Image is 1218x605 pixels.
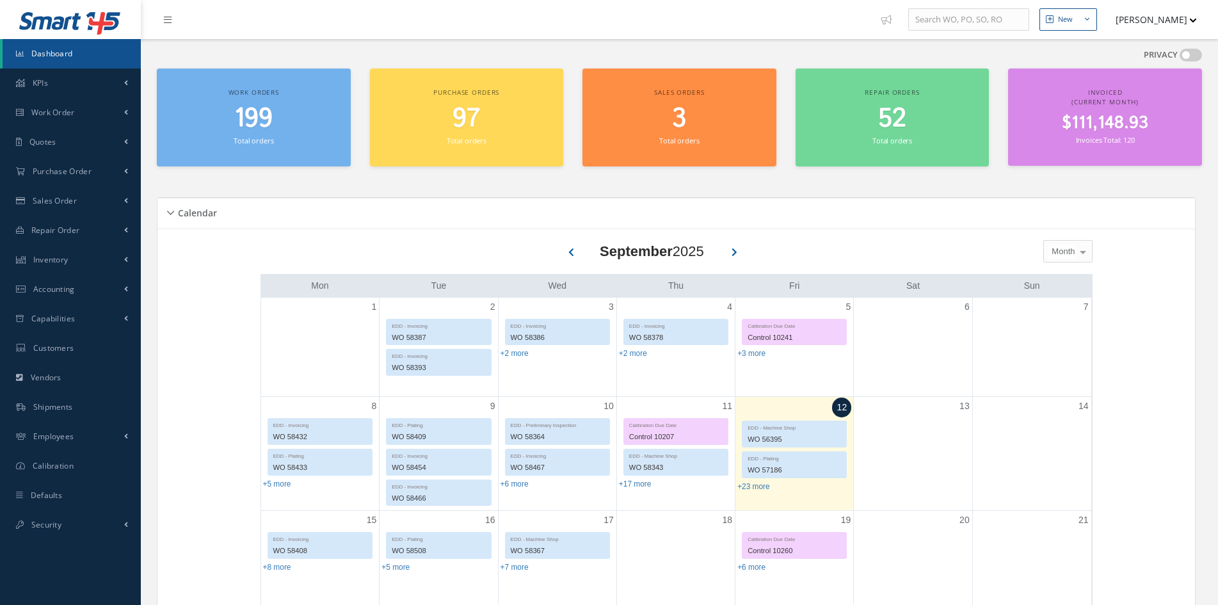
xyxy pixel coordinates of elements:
small: Invoices Total: 120 [1076,135,1135,145]
a: Show 8 more events [263,563,291,572]
div: WO 58508 [387,544,490,558]
a: September 19, 2025 [838,511,854,529]
div: EDD - Invoicing [268,533,373,544]
input: Search WO, PO, SO, RO [908,8,1029,31]
td: September 14, 2025 [972,396,1091,511]
a: September 4, 2025 [725,298,735,316]
div: WO 58364 [506,430,609,444]
b: September [600,243,673,259]
span: Month [1048,245,1075,258]
a: Friday [787,278,802,294]
span: 52 [878,101,906,137]
button: [PERSON_NAME] [1103,7,1197,32]
a: September 21, 2025 [1076,511,1091,529]
div: EDD - Machine Shop [506,533,609,544]
div: EDD - Invoicing [387,449,490,460]
a: Show 2 more events [619,349,647,358]
a: Show 2 more events [501,349,529,358]
span: Quotes [29,136,56,147]
a: September 18, 2025 [720,511,735,529]
small: Total orders [447,136,486,145]
a: Show 6 more events [737,563,765,572]
a: September 13, 2025 [957,397,972,415]
label: PRIVACY [1144,49,1178,61]
td: September 11, 2025 [616,396,735,511]
a: Show 5 more events [381,563,410,572]
span: Capabilities [31,313,76,324]
div: EDD - Plating [742,452,846,463]
div: WO 58409 [387,430,490,444]
div: EDD - Invoicing [268,419,373,430]
a: Thursday [666,278,686,294]
div: WO 58432 [268,430,373,444]
span: Invoiced [1088,88,1123,97]
span: KPIs [33,77,48,88]
span: Employees [33,431,74,442]
h5: Calendar [174,204,217,219]
span: Shipments [33,401,73,412]
div: EDD - Plating [268,449,373,460]
td: September 12, 2025 [735,396,854,511]
span: Dashboard [31,48,73,59]
a: September 20, 2025 [957,511,972,529]
small: Total orders [872,136,912,145]
span: 199 [234,101,273,137]
div: EDD - Invoicing [624,319,728,330]
div: WO 58378 [624,330,728,345]
a: Saturday [904,278,922,294]
div: Control 10241 [742,330,846,345]
div: Calibration Due Date [742,319,846,330]
td: September 9, 2025 [380,396,498,511]
div: EDD - Machine Shop [742,421,846,432]
a: September 6, 2025 [962,298,972,316]
a: Invoiced (Current Month) $111,148.93 Invoices Total: 120 [1008,69,1202,166]
div: 2025 [600,241,704,262]
small: Total orders [234,136,273,145]
span: Repair orders [865,88,919,97]
div: WO 58467 [506,460,609,475]
span: Sales orders [654,88,704,97]
div: WO 58408 [268,544,373,558]
a: September 9, 2025 [488,397,498,415]
div: EDD - Invoicing [387,319,490,330]
div: EDD - Machine Shop [624,449,728,460]
div: WO 58386 [506,330,609,345]
a: September 1, 2025 [369,298,379,316]
a: Monday [309,278,331,294]
a: Repair orders 52 Total orders [796,69,990,166]
div: EDD - Invoicing [387,350,490,360]
span: 3 [672,101,686,137]
span: 97 [453,101,480,137]
a: Sunday [1022,278,1043,294]
a: Show 23 more events [737,482,770,491]
div: WO 58367 [506,544,609,558]
span: $111,148.93 [1062,111,1148,136]
div: EDD - Plating [387,419,490,430]
td: September 6, 2025 [854,298,972,397]
div: Calibration Due Date [742,533,846,544]
div: Control 10207 [624,430,728,444]
a: Work orders 199 Total orders [157,69,351,166]
div: EDD - Plating [387,533,490,544]
span: Defaults [31,490,62,501]
div: EDD - Invoicing [387,480,490,491]
div: WO 58454 [387,460,490,475]
small: Total orders [659,136,699,145]
button: New [1039,8,1097,31]
div: New [1058,14,1073,25]
div: WO 56395 [742,432,846,447]
a: September 2, 2025 [488,298,498,316]
a: September 8, 2025 [369,397,379,415]
a: Dashboard [3,39,141,69]
div: WO 57186 [742,463,846,478]
a: Show 17 more events [619,480,652,488]
a: Show 5 more events [263,480,291,488]
a: September 10, 2025 [601,397,616,415]
span: Calibration [33,460,74,471]
div: WO 58343 [624,460,728,475]
div: WO 58387 [387,330,490,345]
span: Purchase Order [33,166,92,177]
td: September 4, 2025 [616,298,735,397]
a: September 17, 2025 [601,511,616,529]
a: Show 7 more events [501,563,529,572]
